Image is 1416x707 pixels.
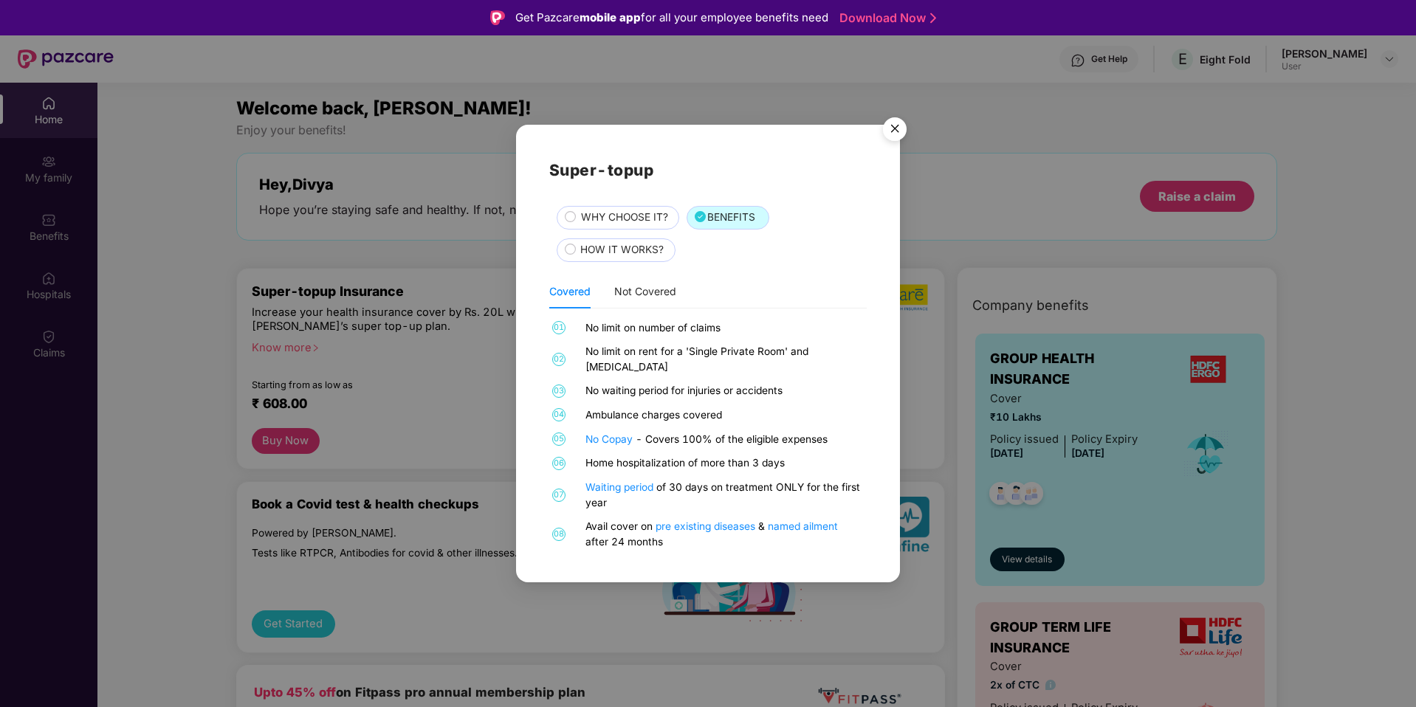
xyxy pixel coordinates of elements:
span: BENEFITS [707,210,755,226]
span: 05 [552,432,566,446]
button: Close [874,111,914,151]
div: No waiting period for injuries or accidents [585,383,863,399]
div: - Covers 100% of the eligible expenses [585,432,863,447]
span: 02 [552,353,566,366]
div: No limit on number of claims [585,320,863,336]
span: 03 [552,384,566,398]
img: svg+xml;base64,PHN2ZyB4bWxucz0iaHR0cDovL3d3dy53My5vcmcvMjAwMC9zdmciIHdpZHRoPSI1NiIgaGVpZ2h0PSI1Ni... [874,111,915,152]
span: WHY CHOOSE IT? [581,210,668,226]
span: 07 [552,489,566,502]
a: Waiting period [585,481,656,493]
a: named ailment [768,520,838,532]
img: Logo [490,10,505,25]
span: 08 [552,528,566,541]
span: HOW IT WORKS? [580,242,664,258]
a: pre existing diseases [656,520,758,532]
div: Ambulance charges covered [585,407,863,423]
strong: mobile app [580,10,641,24]
span: 04 [552,408,566,421]
span: 01 [552,321,566,334]
h2: Super-topup [549,158,867,182]
div: Not Covered [614,283,676,300]
div: No limit on rent for a 'Single Private Room' and [MEDICAL_DATA] [585,344,863,374]
div: Covered [549,283,591,300]
span: 06 [552,457,566,470]
div: Home hospitalization of more than 3 days [585,455,863,471]
div: of 30 days on treatment ONLY for the first year [585,480,863,510]
div: Avail cover on & after 24 months [585,519,863,549]
div: Get Pazcare for all your employee benefits need [515,9,828,27]
a: Download Now [839,10,932,26]
a: No Copay [585,433,636,445]
img: Stroke [930,10,936,26]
